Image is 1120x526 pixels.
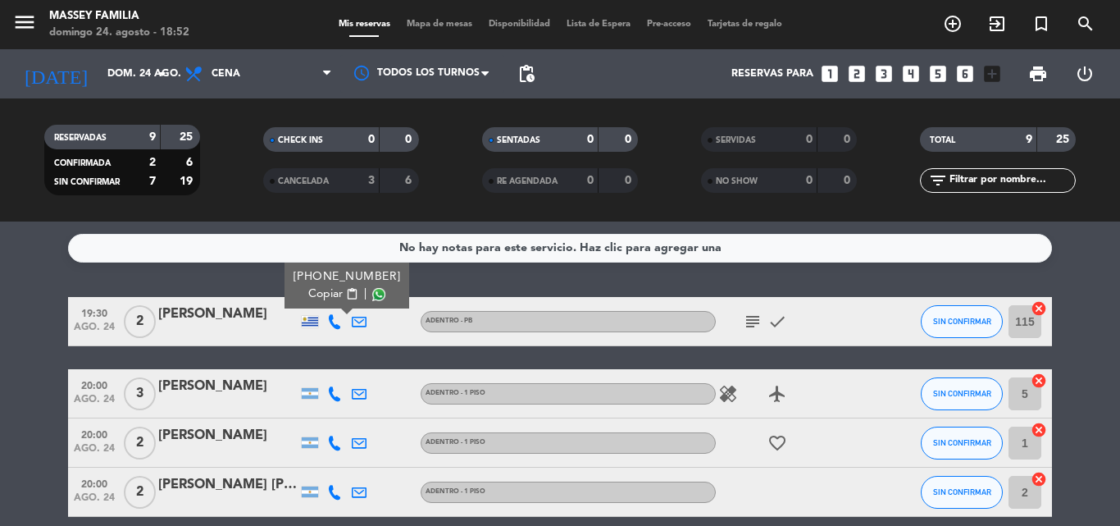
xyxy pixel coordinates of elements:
[158,376,298,397] div: [PERSON_NAME]
[426,318,472,324] span: Adentro - PB
[625,175,635,186] strong: 0
[699,20,790,29] span: Tarjetas de regalo
[497,136,540,144] span: SENTADAS
[49,25,189,41] div: domingo 24. agosto - 18:52
[921,305,1003,338] button: SIN CONFIRMAR
[186,157,196,168] strong: 6
[806,175,813,186] strong: 0
[1056,134,1072,145] strong: 25
[767,312,787,332] i: check
[124,305,156,338] span: 2
[12,10,37,40] button: menu
[54,134,107,142] span: RESERVADAS
[933,487,991,496] span: SIN CONFIRMAR
[180,176,196,187] strong: 19
[743,312,763,332] i: subject
[806,134,813,145] strong: 0
[212,68,240,80] span: Cena
[1031,422,1047,438] i: cancel
[1076,14,1095,34] i: search
[819,63,840,85] i: looks_one
[426,390,485,396] span: Adentro - 1 Piso
[844,175,854,186] strong: 0
[308,286,358,303] button: Copiarcontent_paste
[933,438,991,447] span: SIN CONFIRMAR
[12,10,37,34] i: menu
[716,136,756,144] span: SERVIDAS
[954,63,976,85] i: looks_6
[497,177,558,185] span: RE AGENDADA
[368,175,375,186] strong: 3
[517,64,536,84] span: pending_actions
[158,474,298,496] div: [PERSON_NAME] [PERSON_NAME]
[180,131,196,143] strong: 25
[928,171,948,190] i: filter_list
[158,425,298,446] div: [PERSON_NAME]
[1026,134,1032,145] strong: 9
[767,433,787,453] i: favorite_border
[49,8,189,25] div: MASSEY FAMILIA
[54,159,111,167] span: CONFIRMADA
[368,134,375,145] strong: 0
[930,136,955,144] span: TOTAL
[921,427,1003,460] button: SIN CONFIRMAR
[1075,64,1095,84] i: power_settings_new
[1031,14,1051,34] i: turned_in_not
[330,20,398,29] span: Mis reservas
[587,175,594,186] strong: 0
[74,322,115,341] span: ago. 24
[124,377,156,410] span: 3
[278,177,329,185] span: CANCELADA
[921,377,1003,410] button: SIN CONFIRMAR
[921,476,1003,509] button: SIN CONFIRMAR
[124,427,156,460] span: 2
[54,178,120,186] span: SIN CONFIRMAR
[1031,300,1047,317] i: cancel
[426,439,485,446] span: Adentro - 1 Piso
[398,20,480,29] span: Mapa de mesas
[900,63,922,85] i: looks_4
[158,304,298,325] div: [PERSON_NAME]
[558,20,639,29] span: Lista de Espera
[74,492,115,511] span: ago. 24
[149,176,156,187] strong: 7
[405,175,415,186] strong: 6
[933,317,991,326] span: SIN CONFIRMAR
[844,134,854,145] strong: 0
[1031,471,1047,487] i: cancel
[308,286,343,303] span: Copiar
[149,131,156,143] strong: 9
[933,389,991,398] span: SIN CONFIRMAR
[399,239,722,258] div: No hay notas para este servicio. Haz clic para agregar una
[587,134,594,145] strong: 0
[294,268,401,286] div: [PHONE_NUMBER]
[846,63,867,85] i: looks_two
[948,172,1075,190] input: Filtrar por nombre...
[987,14,1007,34] i: exit_to_app
[927,63,949,85] i: looks_5
[731,68,813,80] span: Reservas para
[12,56,99,92] i: [DATE]
[1031,373,1047,389] i: cancel
[74,303,115,322] span: 19:30
[426,488,485,495] span: Adentro - 1 Piso
[74,424,115,443] span: 20:00
[124,476,156,509] span: 2
[943,14,963,34] i: add_circle_outline
[364,286,367,303] span: |
[149,157,156,168] strong: 2
[718,384,738,404] i: healing
[639,20,699,29] span: Pre-acceso
[1061,49,1108,98] div: LOG OUT
[74,443,115,462] span: ago. 24
[153,64,172,84] i: arrow_drop_down
[278,136,323,144] span: CHECK INS
[405,134,415,145] strong: 0
[74,394,115,413] span: ago. 24
[716,177,758,185] span: NO SHOW
[625,134,635,145] strong: 0
[767,384,787,404] i: airplanemode_active
[74,375,115,394] span: 20:00
[981,63,1003,85] i: add_box
[1028,64,1048,84] span: print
